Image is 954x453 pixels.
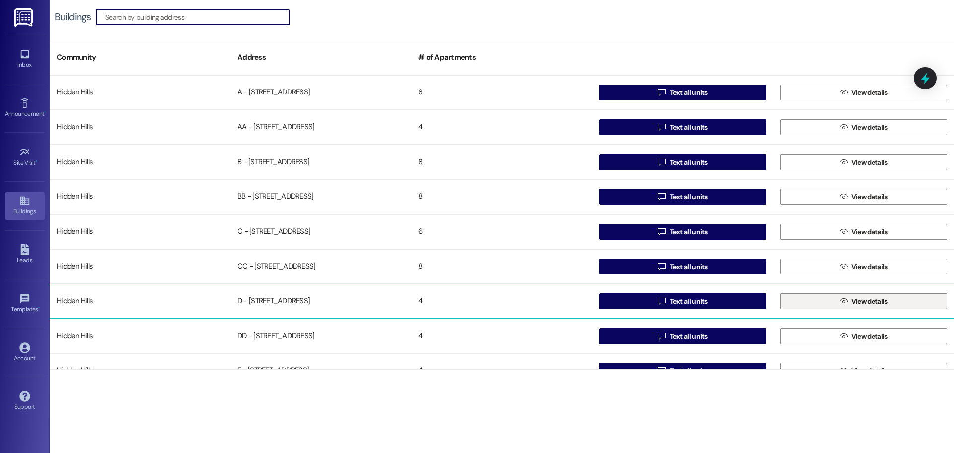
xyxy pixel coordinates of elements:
[231,326,411,346] div: DD - [STREET_ADDRESS]
[50,257,231,276] div: Hidden Hills
[231,291,411,311] div: D - [STREET_ADDRESS]
[840,263,847,271] i: 
[50,326,231,346] div: Hidden Hills
[851,262,888,272] span: View details
[599,259,766,274] button: Text all units
[658,263,665,271] i: 
[851,157,888,168] span: View details
[840,367,847,375] i: 
[780,293,947,309] button: View details
[411,361,592,381] div: 4
[658,332,665,340] i: 
[50,361,231,381] div: Hidden Hills
[50,187,231,207] div: Hidden Hills
[5,388,45,415] a: Support
[670,296,708,307] span: Text all units
[670,88,708,98] span: Text all units
[599,328,766,344] button: Text all units
[599,119,766,135] button: Text all units
[38,304,40,311] span: •
[231,152,411,172] div: B - [STREET_ADDRESS]
[658,228,665,236] i: 
[599,363,766,379] button: Text all units
[599,154,766,170] button: Text all units
[670,192,708,202] span: Text all units
[5,290,45,317] a: Templates •
[55,12,91,22] div: Buildings
[851,331,888,342] span: View details
[411,152,592,172] div: 8
[851,296,888,307] span: View details
[411,187,592,207] div: 8
[670,366,708,376] span: Text all units
[50,83,231,102] div: Hidden Hills
[780,85,947,100] button: View details
[411,117,592,137] div: 4
[851,122,888,133] span: View details
[411,257,592,276] div: 8
[36,158,37,165] span: •
[851,192,888,202] span: View details
[5,339,45,366] a: Account
[670,122,708,133] span: Text all units
[780,259,947,274] button: View details
[851,88,888,98] span: View details
[840,123,847,131] i: 
[670,331,708,342] span: Text all units
[780,189,947,205] button: View details
[411,83,592,102] div: 8
[105,10,289,24] input: Search by building address
[411,326,592,346] div: 4
[231,45,411,70] div: Address
[411,45,592,70] div: # of Apartments
[658,297,665,305] i: 
[5,192,45,219] a: Buildings
[231,83,411,102] div: A - [STREET_ADDRESS]
[670,262,708,272] span: Text all units
[658,158,665,166] i: 
[670,157,708,168] span: Text all units
[231,257,411,276] div: CC - [STREET_ADDRESS]
[670,227,708,237] span: Text all units
[599,85,766,100] button: Text all units
[231,222,411,242] div: C - [STREET_ADDRESS]
[50,291,231,311] div: Hidden Hills
[50,117,231,137] div: Hidden Hills
[780,363,947,379] button: View details
[231,361,411,381] div: E - [STREET_ADDRESS]
[851,227,888,237] span: View details
[840,89,847,96] i: 
[658,367,665,375] i: 
[50,152,231,172] div: Hidden Hills
[658,123,665,131] i: 
[599,293,766,309] button: Text all units
[840,332,847,340] i: 
[231,187,411,207] div: BB - [STREET_ADDRESS]
[840,193,847,201] i: 
[599,224,766,240] button: Text all units
[50,45,231,70] div: Community
[5,241,45,268] a: Leads
[780,119,947,135] button: View details
[50,222,231,242] div: Hidden Hills
[840,228,847,236] i: 
[658,89,665,96] i: 
[5,144,45,171] a: Site Visit •
[14,8,35,27] img: ResiDesk Logo
[411,291,592,311] div: 4
[44,109,46,116] span: •
[780,224,947,240] button: View details
[599,189,766,205] button: Text all units
[5,46,45,73] a: Inbox
[411,222,592,242] div: 6
[851,366,888,376] span: View details
[840,297,847,305] i: 
[840,158,847,166] i: 
[658,193,665,201] i: 
[780,154,947,170] button: View details
[780,328,947,344] button: View details
[231,117,411,137] div: AA - [STREET_ADDRESS]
